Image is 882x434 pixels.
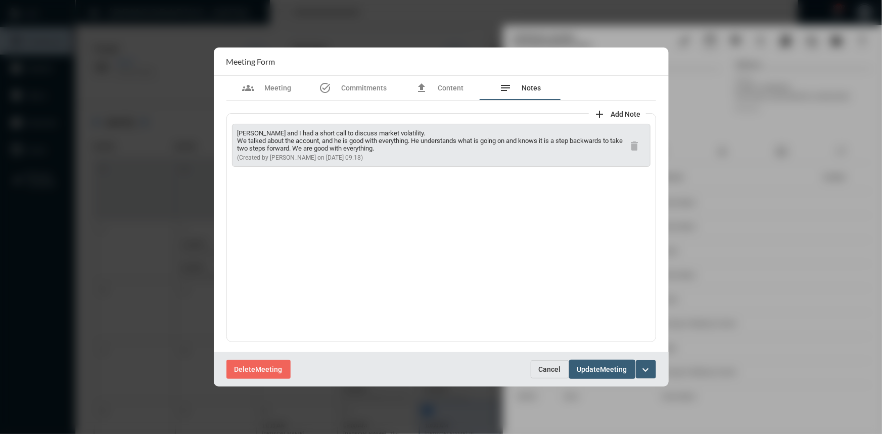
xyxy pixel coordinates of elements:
mat-icon: groups [242,82,254,94]
mat-icon: expand_more [640,364,652,376]
span: Meeting [600,366,627,374]
span: Commitments [342,84,387,92]
span: (Created by [PERSON_NAME] on [DATE] 09:18) [238,154,363,161]
span: Delete [235,366,256,374]
mat-icon: notes [500,82,512,94]
h2: Meeting Form [226,57,275,66]
span: Notes [522,84,541,92]
span: Content [438,84,463,92]
button: DeleteMeeting [226,360,291,378]
mat-icon: add [594,108,606,120]
span: Cancel [539,365,561,373]
span: Add Note [611,110,641,118]
span: Update [577,366,600,374]
button: delete note [625,135,645,156]
span: Meeting [256,366,283,374]
button: add note [589,103,646,123]
button: UpdateMeeting [569,360,635,378]
button: Cancel [531,360,569,378]
p: [PERSON_NAME] and I had a short call to discuss market volatility. We talked about the account, a... [238,129,625,152]
mat-icon: task_alt [319,82,332,94]
mat-icon: file_upload [415,82,428,94]
span: Meeting [264,84,291,92]
mat-icon: delete [629,140,641,152]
